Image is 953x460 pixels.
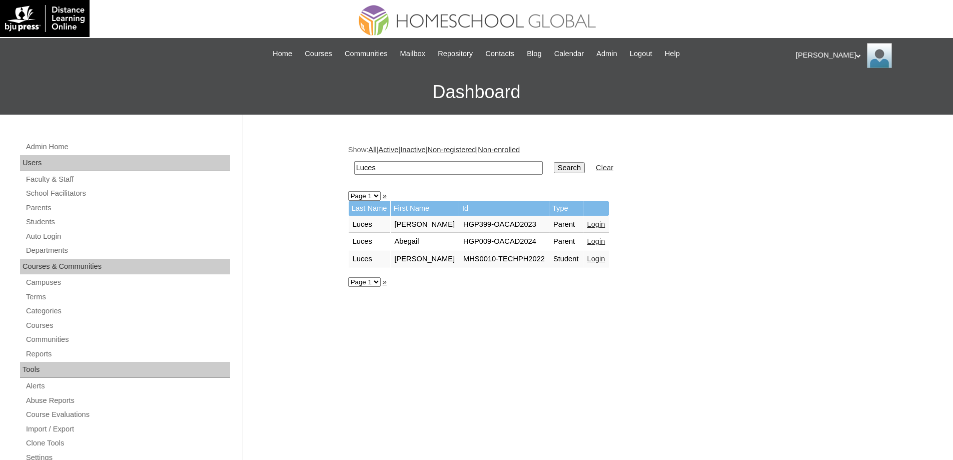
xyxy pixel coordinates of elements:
[25,394,230,407] a: Abuse Reports
[340,48,393,60] a: Communities
[25,230,230,243] a: Auto Login
[25,187,230,200] a: School Facilitators
[554,162,585,173] input: Search
[25,333,230,346] a: Communities
[549,251,583,268] td: Student
[20,362,230,378] div: Tools
[305,48,332,60] span: Courses
[391,216,459,233] td: [PERSON_NAME]
[400,146,426,154] a: Inactive
[354,161,543,175] input: Search
[596,164,613,172] a: Clear
[428,146,476,154] a: Non-registered
[554,48,584,60] span: Calendar
[25,380,230,392] a: Alerts
[433,48,478,60] a: Repository
[527,48,541,60] span: Blog
[25,437,230,449] a: Clone Tools
[630,48,652,60] span: Logout
[378,146,398,154] a: Active
[349,233,390,250] td: Luces
[395,48,431,60] a: Mailbox
[25,348,230,360] a: Reports
[300,48,337,60] a: Courses
[459,233,549,250] td: HGP009-OACAD2024
[25,244,230,257] a: Departments
[591,48,622,60] a: Admin
[660,48,685,60] a: Help
[391,233,459,250] td: Abegail
[459,216,549,233] td: HGP399-OACAD2023
[25,276,230,289] a: Campuses
[596,48,617,60] span: Admin
[400,48,426,60] span: Mailbox
[268,48,297,60] a: Home
[5,5,85,32] img: logo-white.png
[25,408,230,421] a: Course Evaluations
[587,237,605,245] a: Login
[478,146,520,154] a: Non-enrolled
[867,43,892,68] img: Ariane Ebuen
[383,278,387,286] a: »
[273,48,292,60] span: Home
[459,251,549,268] td: MHS0010-TECHPH2022
[549,48,589,60] a: Calendar
[391,201,459,216] td: First Name
[665,48,680,60] span: Help
[25,423,230,435] a: Import / Export
[485,48,514,60] span: Contacts
[345,48,388,60] span: Communities
[349,216,390,233] td: Luces
[438,48,473,60] span: Repository
[480,48,519,60] a: Contacts
[549,233,583,250] td: Parent
[368,146,376,154] a: All
[625,48,657,60] a: Logout
[25,141,230,153] a: Admin Home
[391,251,459,268] td: [PERSON_NAME]
[348,145,843,180] div: Show: | | | |
[349,201,390,216] td: Last Name
[587,255,605,263] a: Login
[587,220,605,228] a: Login
[5,70,948,115] h3: Dashboard
[549,201,583,216] td: Type
[549,216,583,233] td: Parent
[349,251,390,268] td: Luces
[25,216,230,228] a: Students
[796,43,943,68] div: [PERSON_NAME]
[522,48,546,60] a: Blog
[459,201,549,216] td: Id
[20,259,230,275] div: Courses & Communities
[25,305,230,317] a: Categories
[25,319,230,332] a: Courses
[25,173,230,186] a: Faculty & Staff
[383,192,387,200] a: »
[20,155,230,171] div: Users
[25,291,230,303] a: Terms
[25,202,230,214] a: Parents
